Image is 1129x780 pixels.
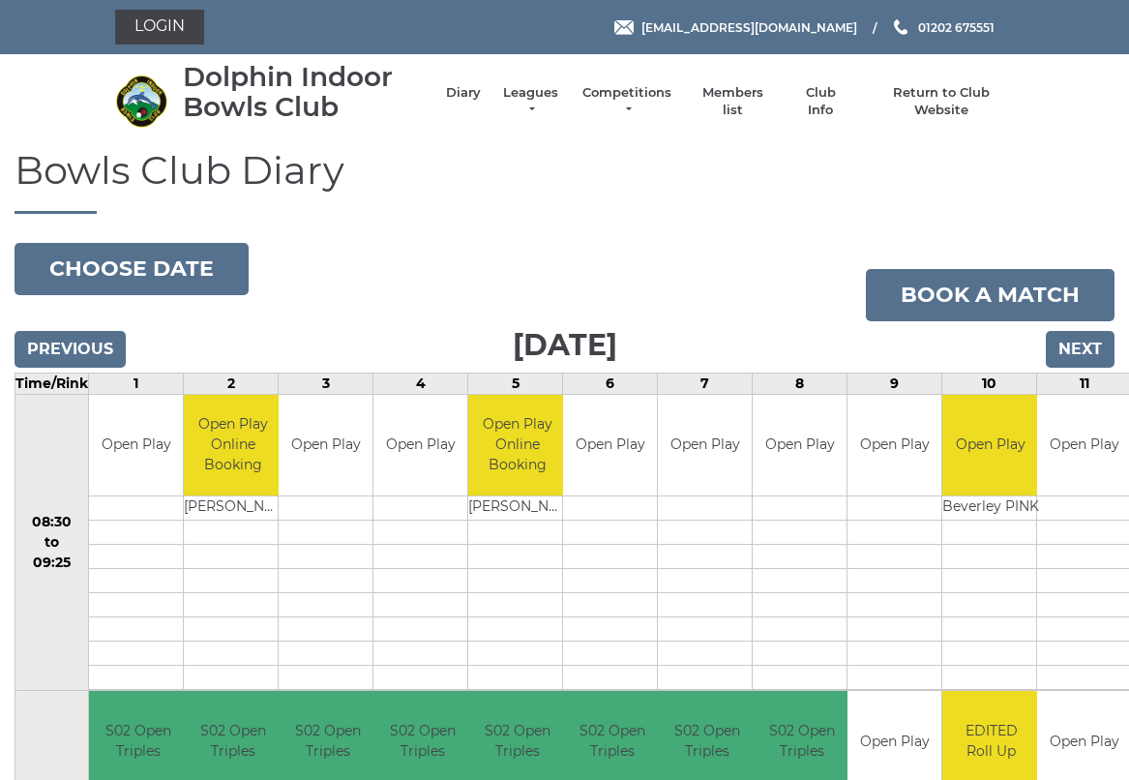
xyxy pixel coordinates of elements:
[115,75,168,128] img: Dolphin Indoor Bowls Club
[184,373,279,394] td: 2
[184,395,282,496] td: Open Play Online Booking
[942,496,1039,521] td: Beverley PINK
[942,373,1037,394] td: 10
[89,373,184,394] td: 1
[15,373,89,394] td: Time/Rink
[468,395,566,496] td: Open Play Online Booking
[792,84,848,119] a: Club Info
[614,18,857,37] a: Email [EMAIL_ADDRESS][DOMAIN_NAME]
[868,84,1014,119] a: Return to Club Website
[15,331,126,368] input: Previous
[580,84,673,119] a: Competitions
[753,395,847,496] td: Open Play
[866,269,1114,321] a: Book a match
[468,373,563,394] td: 5
[918,19,995,34] span: 01202 675551
[942,395,1039,496] td: Open Play
[15,394,89,691] td: 08:30 to 09:25
[184,496,282,521] td: [PERSON_NAME]
[563,395,657,496] td: Open Play
[468,496,566,521] td: [PERSON_NAME]
[279,373,373,394] td: 3
[373,373,468,394] td: 4
[753,373,847,394] td: 8
[500,84,561,119] a: Leagues
[891,18,995,37] a: Phone us 01202 675551
[1046,331,1114,368] input: Next
[847,373,942,394] td: 9
[115,10,204,45] a: Login
[563,373,658,394] td: 6
[89,395,183,496] td: Open Play
[15,149,1114,214] h1: Bowls Club Diary
[183,62,427,122] div: Dolphin Indoor Bowls Club
[847,395,941,496] td: Open Play
[693,84,773,119] a: Members list
[641,19,857,34] span: [EMAIL_ADDRESS][DOMAIN_NAME]
[658,373,753,394] td: 7
[373,395,467,496] td: Open Play
[894,19,907,35] img: Phone us
[658,395,752,496] td: Open Play
[614,20,634,35] img: Email
[446,84,481,102] a: Diary
[15,243,249,295] button: Choose date
[279,395,372,496] td: Open Play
